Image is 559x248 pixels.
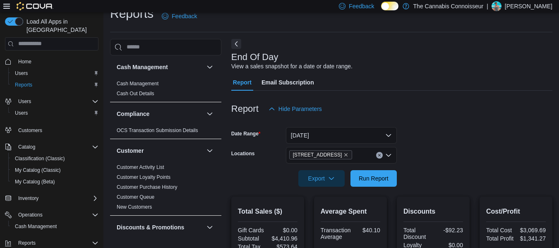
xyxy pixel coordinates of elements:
[321,227,351,240] div: Transaction Average
[15,82,32,88] span: Reports
[231,150,255,157] label: Locations
[486,227,514,234] div: Total Cost
[205,62,215,72] button: Cash Management
[117,80,158,87] span: Cash Management
[2,141,102,153] button: Catalog
[158,8,200,24] a: Feedback
[518,227,546,234] div: $3,069.69
[12,165,64,175] a: My Catalog (Classic)
[269,235,297,242] div: $4,410.96
[15,142,98,152] span: Catalog
[343,152,348,157] button: Remove 2-1874 Scugog Street from selection in this group
[289,150,353,159] span: 2-1874 Scugog Street
[117,63,168,71] h3: Cash Management
[117,223,184,231] h3: Discounts & Promotions
[117,184,178,190] a: Customer Purchase History
[231,52,278,62] h3: End Of Day
[12,80,36,90] a: Reports
[110,125,221,139] div: Compliance
[376,152,383,159] button: Clear input
[15,223,57,230] span: Cash Management
[12,80,98,90] span: Reports
[15,57,35,67] a: Home
[15,238,39,248] button: Reports
[231,39,241,49] button: Next
[231,104,259,114] h3: Report
[2,96,102,107] button: Users
[18,240,36,246] span: Reports
[15,193,98,203] span: Inventory
[385,152,392,159] button: Open list of options
[8,176,102,188] button: My Catalog (Beta)
[18,58,31,65] span: Home
[505,1,552,11] p: [PERSON_NAME]
[486,207,546,217] h2: Cost/Profit
[8,221,102,232] button: Cash Management
[18,144,35,150] span: Catalog
[117,147,144,155] h3: Customer
[15,193,42,203] button: Inventory
[293,151,342,159] span: [STREET_ADDRESS]
[15,96,34,106] button: Users
[2,209,102,221] button: Operations
[12,177,58,187] a: My Catalog (Beta)
[359,174,389,183] span: Run Report
[238,207,297,217] h2: Total Sales ($)
[15,178,55,185] span: My Catalog (Beta)
[8,67,102,79] button: Users
[15,125,46,135] a: Customers
[18,98,31,105] span: Users
[435,227,463,234] div: -$92.23
[117,204,152,210] a: New Customers
[117,63,203,71] button: Cash Management
[518,235,546,242] div: $1,341.27
[15,70,28,77] span: Users
[8,79,102,91] button: Reports
[12,154,68,164] a: Classification (Classic)
[492,1,501,11] div: Joey Sytsma
[15,238,98,248] span: Reports
[381,10,381,11] span: Dark Mode
[2,193,102,204] button: Inventory
[172,12,197,20] span: Feedback
[286,127,397,144] button: [DATE]
[354,227,380,234] div: $40.10
[110,5,154,22] h1: Reports
[12,222,98,231] span: Cash Management
[117,90,154,97] span: Cash Out Details
[15,110,28,116] span: Users
[238,227,266,234] div: Gift Cards
[205,146,215,156] button: Customer
[12,108,98,118] span: Users
[117,127,198,134] span: OCS Transaction Submission Details
[403,227,432,240] div: Total Discount
[15,142,38,152] button: Catalog
[486,235,514,242] div: Total Profit
[265,101,325,117] button: Hide Parameters
[23,17,98,34] span: Load All Apps in [GEOGRAPHIC_DATA]
[15,167,61,173] span: My Catalog (Classic)
[12,68,31,78] a: Users
[15,210,98,220] span: Operations
[117,194,154,200] a: Customer Queue
[18,212,43,218] span: Operations
[18,127,42,134] span: Customers
[15,56,98,67] span: Home
[15,125,98,135] span: Customers
[205,222,215,232] button: Discounts & Promotions
[15,210,46,220] button: Operations
[321,207,380,217] h2: Average Spent
[278,105,322,113] span: Hide Parameters
[15,96,98,106] span: Users
[205,109,215,119] button: Compliance
[349,2,374,10] span: Feedback
[110,162,221,215] div: Customer
[12,108,31,118] a: Users
[117,223,203,231] button: Discounts & Promotions
[117,110,203,118] button: Compliance
[117,164,164,170] a: Customer Activity List
[12,177,98,187] span: My Catalog (Beta)
[117,241,139,247] a: Discounts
